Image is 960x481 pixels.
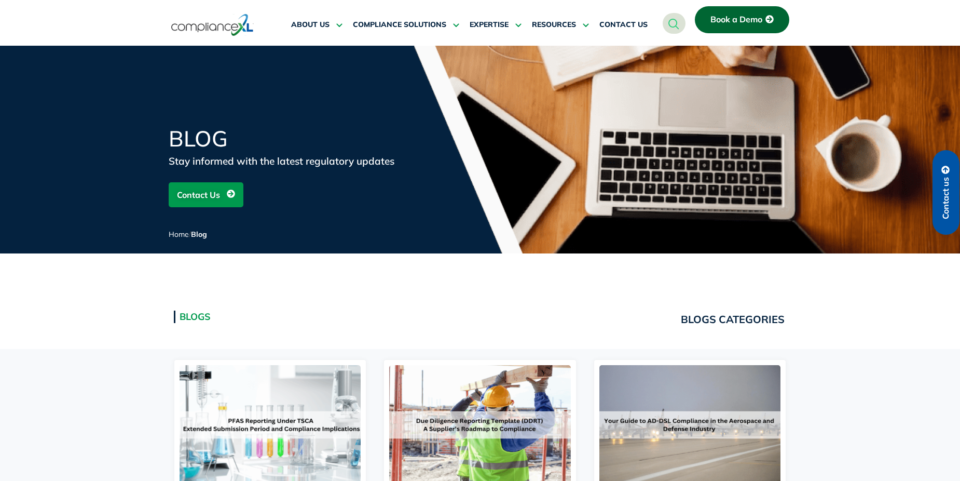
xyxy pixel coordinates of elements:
[710,15,762,24] span: Book a Demo
[932,150,959,235] a: Contact us
[470,20,509,30] span: EXPERTISE
[171,13,254,37] img: logo-one.svg
[169,230,207,239] span: /
[291,12,342,37] a: ABOUT US
[291,20,330,30] span: ABOUT US
[180,311,475,323] h2: Blogs
[532,12,589,37] a: RESOURCES
[532,20,576,30] span: RESOURCES
[674,305,791,333] a: BLOGS CATEGORIES
[663,13,685,34] a: navsearch-button
[353,12,459,37] a: COMPLIANCE SOLUTIONS
[177,185,220,205] span: Contact Us
[599,12,648,37] a: CONTACT US
[470,12,522,37] a: EXPERTISE
[353,20,446,30] span: COMPLIANCE SOLUTIONS
[169,182,243,207] a: Contact Us
[191,230,207,239] span: Blog
[599,20,648,30] span: CONTACT US
[941,177,951,219] span: Contact us
[169,230,189,239] a: Home
[169,128,418,150] h1: Blog
[695,6,789,33] a: Book a Demo
[169,154,418,168] div: Stay informed with the latest regulatory updates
